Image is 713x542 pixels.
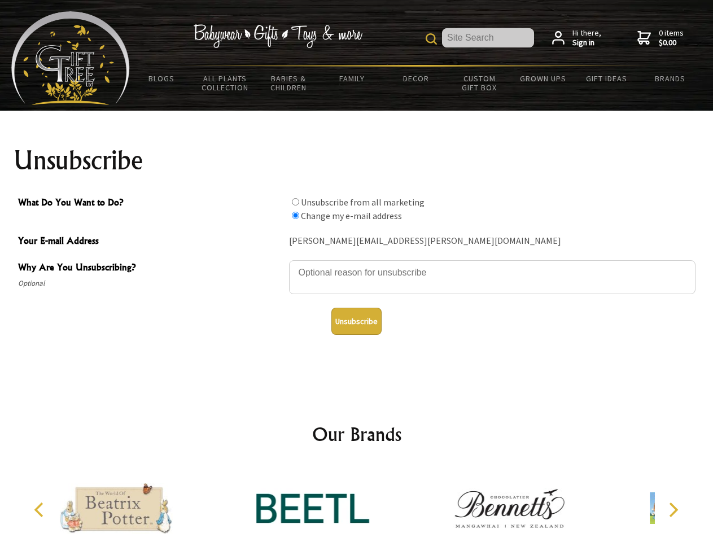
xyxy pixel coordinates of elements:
[194,67,257,99] a: All Plants Collection
[331,308,382,335] button: Unsubscribe
[552,28,601,48] a: Hi there,Sign in
[18,234,283,250] span: Your E-mail Address
[130,67,194,90] a: BLOGS
[301,210,402,221] label: Change my e-mail address
[292,198,299,206] input: What Do You Want to Do?
[637,28,684,48] a: 0 items$0.00
[572,38,601,48] strong: Sign in
[18,195,283,212] span: What Do You Want to Do?
[426,33,437,45] img: product search
[18,260,283,277] span: Why Are You Unsubscribing?
[659,28,684,48] span: 0 items
[575,67,638,90] a: Gift Ideas
[659,38,684,48] strong: $0.00
[292,212,299,219] input: What Do You Want to Do?
[23,421,691,448] h2: Our Brands
[448,67,511,99] a: Custom Gift Box
[18,277,283,290] span: Optional
[442,28,534,47] input: Site Search
[28,497,53,522] button: Previous
[289,260,695,294] textarea: Why Are You Unsubscribing?
[257,67,321,99] a: Babies & Children
[511,67,575,90] a: Grown Ups
[321,67,384,90] a: Family
[193,24,362,48] img: Babywear - Gifts - Toys & more
[11,11,130,105] img: Babyware - Gifts - Toys and more...
[384,67,448,90] a: Decor
[572,28,601,48] span: Hi there,
[14,147,700,174] h1: Unsubscribe
[660,497,685,522] button: Next
[301,196,425,208] label: Unsubscribe from all marketing
[638,67,702,90] a: Brands
[289,233,695,250] div: [PERSON_NAME][EMAIL_ADDRESS][PERSON_NAME][DOMAIN_NAME]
